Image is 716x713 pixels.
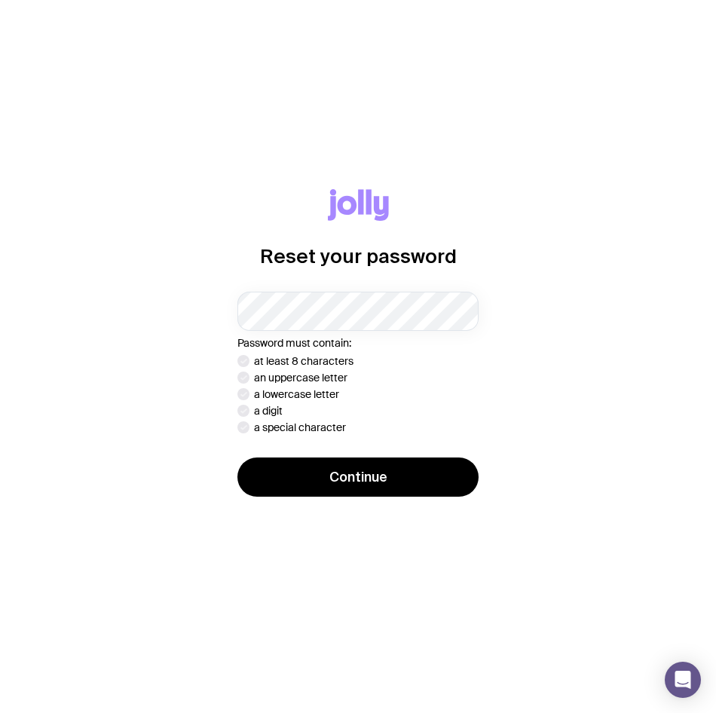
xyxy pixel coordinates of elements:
[254,355,353,367] p: at least 8 characters
[260,245,457,268] h1: Reset your password
[254,405,283,417] p: a digit
[254,372,347,384] p: an uppercase letter
[329,468,387,486] span: Continue
[254,421,346,433] p: a special character
[237,337,479,349] p: Password must contain:
[237,457,479,497] button: Continue
[665,662,701,698] div: Open Intercom Messenger
[254,388,339,400] p: a lowercase letter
